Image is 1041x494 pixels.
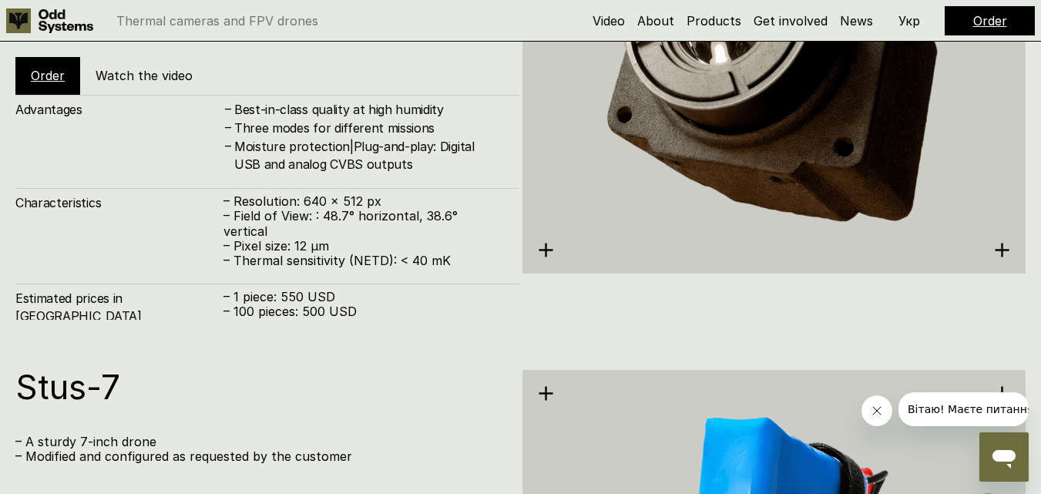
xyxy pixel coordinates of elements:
a: Order [973,13,1007,29]
h4: – [225,99,231,116]
h4: – [225,119,231,136]
a: News [840,13,873,29]
p: – 1 piece: 550 USD [223,290,504,304]
p: – 100 pieces: 500 USD [223,304,504,319]
h4: Characteristics [15,194,223,211]
p: Укр [898,15,920,27]
span: Вітаю! Маєте питання? [9,11,141,23]
iframe: Закрыть сообщение [861,395,892,426]
p: – A sturdy 7-inch drone [15,435,504,449]
h4: Estimated prices in [GEOGRAPHIC_DATA] [15,290,223,324]
a: Get involved [754,13,828,29]
a: Products [687,13,741,29]
h4: Advantages [15,101,223,118]
p: – Thermal sensitivity (NETD): < 40 mK [223,254,504,268]
iframe: Сообщение от компании [898,392,1029,426]
h5: Watch the video [96,67,193,84]
h1: Stus-7 [15,370,504,404]
h4: Moisture protection|Plug-and-play: Digital USB and analog CVBS outputs [234,138,504,173]
p: – Resolution: 640 x 512 px [223,194,504,209]
p: Thermal cameras and FPV drones [116,15,318,27]
iframe: Кнопка запуска окна обмена сообщениями [979,432,1029,482]
a: About [637,13,674,29]
h4: – [225,137,231,154]
h4: Best-in-class quality at high humidity [234,101,504,118]
h4: Three modes for different missions [234,119,504,136]
p: – Modified and configured as requested by the customer [15,449,504,464]
a: Video [593,13,625,29]
p: – Pixel size: 12 µm [223,239,504,254]
p: – Field of View: : 48.7° horizontal, 38.6° vertical [223,209,504,238]
a: Order [31,68,65,83]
